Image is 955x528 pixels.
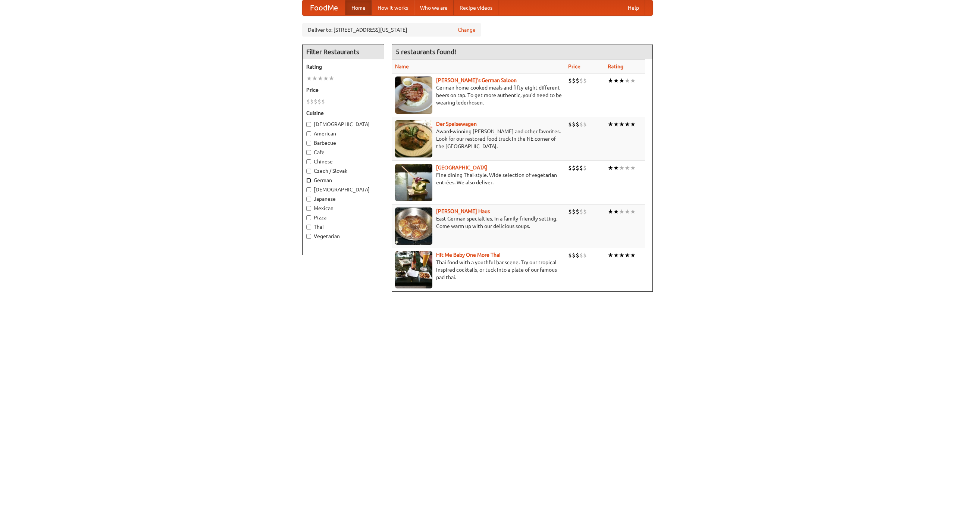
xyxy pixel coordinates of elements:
img: esthers.jpg [395,76,432,114]
li: ★ [608,207,613,216]
li: $ [579,251,583,259]
label: Japanese [306,195,380,203]
img: satay.jpg [395,164,432,201]
li: $ [568,120,572,128]
li: $ [572,76,576,85]
li: ★ [323,74,329,82]
li: $ [579,76,583,85]
li: ★ [312,74,317,82]
label: Barbecue [306,139,380,147]
li: ★ [619,76,624,85]
a: Der Speisewagen [436,121,477,127]
li: ★ [619,251,624,259]
input: Thai [306,225,311,229]
li: ★ [630,207,636,216]
label: Vegetarian [306,232,380,240]
a: Home [345,0,372,15]
input: Czech / Slovak [306,169,311,174]
label: Mexican [306,204,380,212]
li: ★ [624,251,630,259]
a: Change [458,26,476,34]
p: East German specialties, in a family-friendly setting. Come warm up with our delicious soups. [395,215,562,230]
li: $ [576,164,579,172]
li: ★ [608,251,613,259]
li: ★ [613,164,619,172]
li: $ [572,207,576,216]
li: ★ [624,76,630,85]
li: ★ [608,120,613,128]
li: ★ [613,251,619,259]
li: $ [579,120,583,128]
label: American [306,130,380,137]
li: ★ [630,251,636,259]
li: $ [572,120,576,128]
li: $ [576,207,579,216]
p: Fine dining Thai-style. Wide selection of vegetarian entrées. We also deliver. [395,171,562,186]
li: ★ [619,120,624,128]
label: Thai [306,223,380,231]
li: $ [583,120,587,128]
li: ★ [624,120,630,128]
li: $ [579,164,583,172]
li: $ [583,76,587,85]
h4: Filter Restaurants [303,44,384,59]
a: [PERSON_NAME]'s German Saloon [436,77,517,83]
input: Chinese [306,159,311,164]
img: babythai.jpg [395,251,432,288]
li: ★ [630,164,636,172]
li: ★ [613,207,619,216]
a: [GEOGRAPHIC_DATA] [436,165,487,171]
li: $ [583,207,587,216]
a: Help [622,0,645,15]
li: $ [568,207,572,216]
li: ★ [619,207,624,216]
label: Czech / Slovak [306,167,380,175]
li: ★ [608,164,613,172]
input: Barbecue [306,141,311,146]
li: ★ [630,120,636,128]
li: ★ [329,74,334,82]
div: Deliver to: [STREET_ADDRESS][US_STATE] [302,23,481,37]
label: German [306,176,380,184]
li: $ [321,97,325,106]
li: ★ [608,76,613,85]
a: FoodMe [303,0,345,15]
img: speisewagen.jpg [395,120,432,157]
li: ★ [619,164,624,172]
li: $ [572,164,576,172]
li: ★ [630,76,636,85]
input: Vegetarian [306,234,311,239]
p: Thai food with a youthful bar scene. Try our tropical inspired cocktails, or tuck into a plate of... [395,259,562,281]
a: [PERSON_NAME] Haus [436,208,490,214]
input: [DEMOGRAPHIC_DATA] [306,187,311,192]
input: Mexican [306,206,311,211]
li: ★ [306,74,312,82]
li: $ [572,251,576,259]
a: Hit Me Baby One More Thai [436,252,501,258]
li: $ [568,76,572,85]
input: [DEMOGRAPHIC_DATA] [306,122,311,127]
li: ★ [317,74,323,82]
ng-pluralize: 5 restaurants found! [396,48,456,55]
li: $ [310,97,314,106]
input: Japanese [306,197,311,201]
h5: Cuisine [306,109,380,117]
a: Rating [608,63,623,69]
li: $ [568,164,572,172]
p: German home-cooked meals and fifty-eight different beers on tap. To get more authentic, you'd nee... [395,84,562,106]
li: $ [568,251,572,259]
a: Who we are [414,0,454,15]
li: $ [576,76,579,85]
li: ★ [613,76,619,85]
input: Pizza [306,215,311,220]
li: $ [317,97,321,106]
label: Chinese [306,158,380,165]
li: $ [583,251,587,259]
img: kohlhaus.jpg [395,207,432,245]
a: How it works [372,0,414,15]
a: Price [568,63,580,69]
